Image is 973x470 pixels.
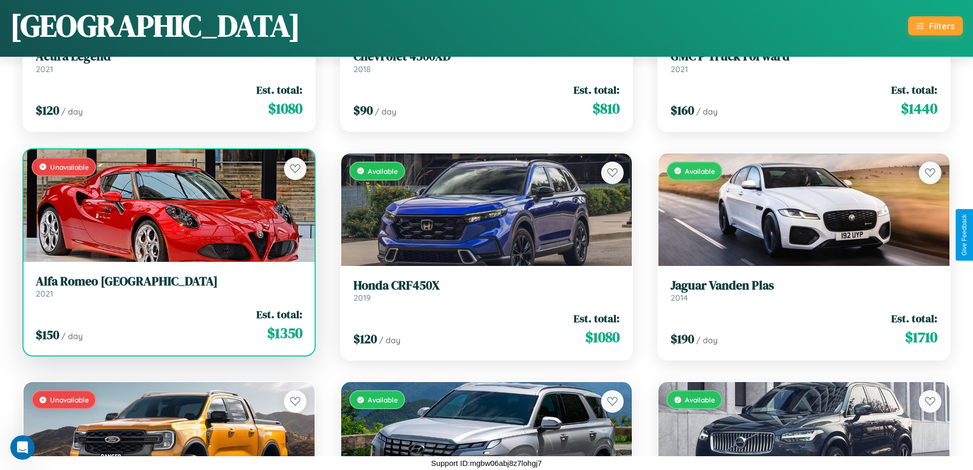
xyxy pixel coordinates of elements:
button: Filters [908,16,963,35]
iframe: Intercom live chat [10,435,35,460]
span: 2021 [36,64,53,74]
span: / day [375,106,396,117]
span: $ 1440 [901,98,937,119]
span: Available [368,167,398,175]
h3: Jaguar Vanden Plas [671,278,937,293]
h3: Chevrolet 4500XD [353,49,620,64]
span: 2021 [36,288,53,299]
span: $ 150 [36,326,59,343]
h3: Acura Legend [36,49,302,64]
span: $ 810 [592,98,620,119]
span: $ 160 [671,102,694,119]
span: / day [379,335,400,345]
span: Est. total: [891,311,937,326]
span: $ 120 [353,330,377,347]
span: Est. total: [256,307,302,322]
h3: Honda CRF450X [353,278,620,293]
span: $ 90 [353,102,373,119]
h3: GMC P Truck Forward [671,49,937,64]
span: / day [696,335,718,345]
h1: [GEOGRAPHIC_DATA] [10,5,300,47]
span: Est. total: [891,82,937,97]
span: / day [696,106,718,117]
div: Give Feedback [961,214,968,256]
span: $ 1710 [905,327,937,347]
div: Filters [929,20,955,31]
a: Jaguar Vanden Plas2014 [671,278,937,303]
span: Available [368,395,398,404]
span: Est. total: [256,82,302,97]
span: Available [685,167,715,175]
span: 2014 [671,293,688,303]
a: Chevrolet 4500XD2018 [353,49,620,74]
span: Available [685,395,715,404]
span: / day [61,106,83,117]
span: $ 120 [36,102,59,119]
span: $ 190 [671,330,694,347]
a: Alfa Romeo [GEOGRAPHIC_DATA]2021 [36,274,302,299]
span: / day [61,331,83,341]
p: Support ID: mgbw06abj8z7lohgj7 [431,456,542,470]
span: Est. total: [574,82,620,97]
span: $ 1080 [268,98,302,119]
span: 2019 [353,293,371,303]
span: Est. total: [574,311,620,326]
a: Acura Legend2021 [36,49,302,74]
a: GMC P Truck Forward2021 [671,49,937,74]
span: $ 1350 [267,323,302,343]
span: 2018 [353,64,371,74]
span: 2021 [671,64,688,74]
span: $ 1080 [585,327,620,347]
a: Honda CRF450X2019 [353,278,620,303]
span: Unavailable [50,395,89,404]
span: Unavailable [50,163,89,171]
h3: Alfa Romeo [GEOGRAPHIC_DATA] [36,274,302,289]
